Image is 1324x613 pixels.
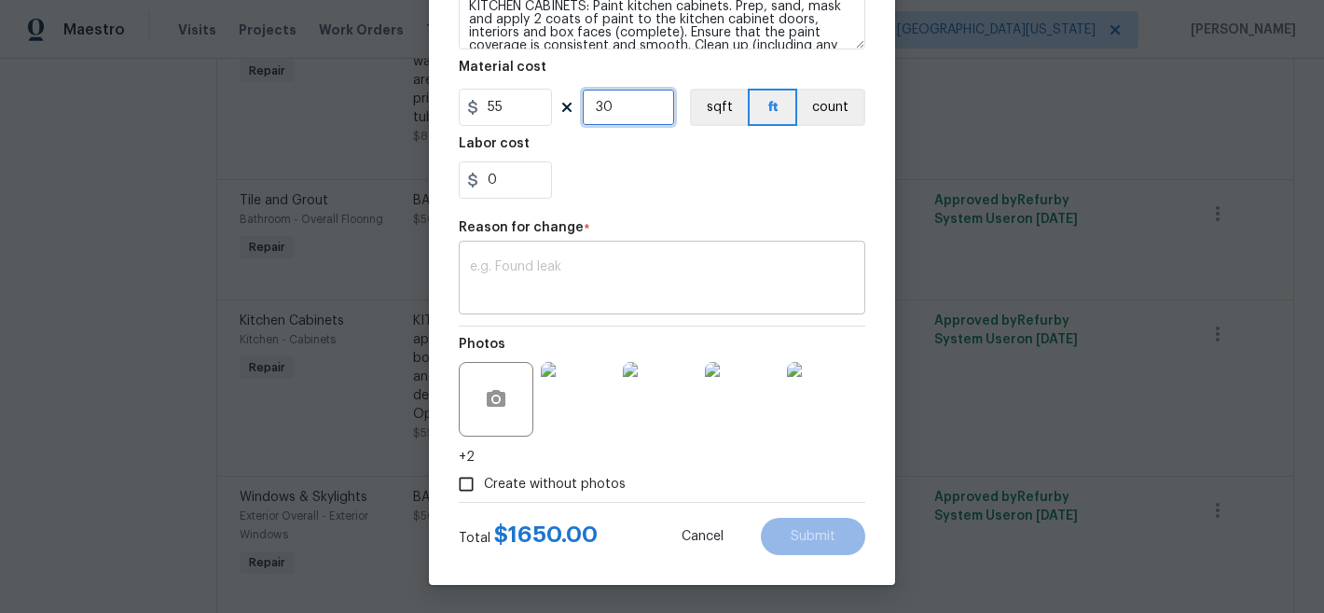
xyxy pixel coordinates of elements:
div: Total [459,525,598,548]
button: Submit [761,518,865,555]
span: Cancel [682,530,724,544]
span: $ 1650.00 [494,523,598,546]
h5: Photos [459,338,505,351]
button: ft [748,89,797,126]
button: sqft [690,89,748,126]
h5: Labor cost [459,137,530,150]
button: Cancel [652,518,753,555]
h5: Material cost [459,61,546,74]
button: count [797,89,865,126]
span: Submit [791,530,835,544]
span: +2 [459,448,475,467]
h5: Reason for change [459,221,584,234]
span: Create without photos [484,475,626,495]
